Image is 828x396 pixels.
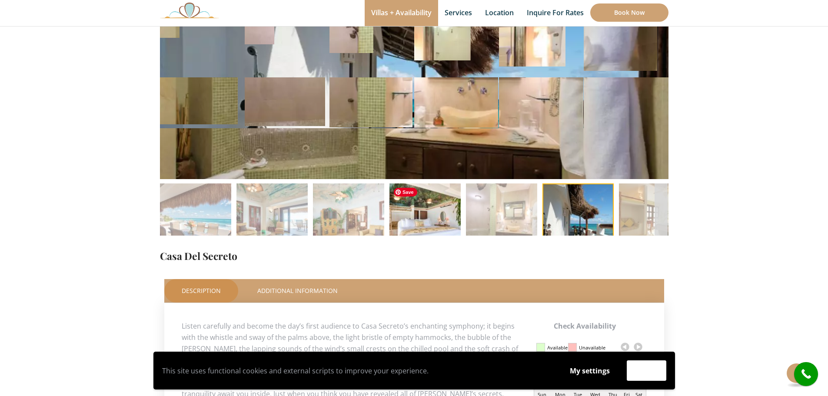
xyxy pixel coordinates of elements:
[240,279,355,303] a: Additional Information
[160,249,237,263] a: Casa Del Secreto
[579,340,605,355] div: Unavailable
[590,3,668,22] a: Book Now
[562,361,618,381] button: My settings
[627,360,666,381] button: Accept
[313,183,384,255] img: IMG_0225-1024x683-1-150x150.jpg
[619,183,690,255] img: Secreto-2nd-Floor-Queen-Ocean-View-Bedroom-A-1024x683-1-150x150.jpg
[164,279,238,303] a: Description
[160,183,231,255] img: IMG_2575-2-1024x682-1-150x150.jpg
[236,183,308,255] img: IMG_2569-1-1024x682-1-150x150.jpg
[389,183,461,255] img: IMG_0393-1024x683-1-150x150.jpg
[466,183,537,255] img: IMG_0376-1024x683-1-150x150.jpg
[394,188,417,196] span: Save
[796,364,816,384] i: call
[547,340,568,355] div: Available
[162,364,553,377] p: This site uses functional cookies and external scripts to improve your experience.
[794,362,818,386] a: call
[160,2,219,18] img: Awesome Logo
